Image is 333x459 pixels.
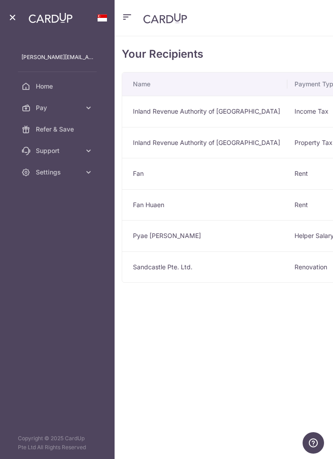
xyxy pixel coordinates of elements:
td: Fan [122,158,287,189]
span: Home [36,82,93,91]
a: Settings [7,161,107,183]
a: Pay [7,97,107,119]
td: Sandcastle Pte. Ltd. [122,251,287,283]
img: CardUp [29,13,73,23]
p: Copyright © 2025 CardUp Pte Ltd All Rights Reserved [7,434,107,452]
th: Name [122,72,287,96]
td: Pyae [PERSON_NAME] [122,220,287,251]
p: [PERSON_NAME][EMAIL_ADDRESS][DOMAIN_NAME] [21,53,93,62]
td: Inland Revenue Authority of [GEOGRAPHIC_DATA] [122,96,287,127]
a: Home [7,76,107,97]
span: Pay [36,103,81,112]
span: Settings [36,168,81,177]
a: Refer & Save [7,119,107,140]
span: Support [36,146,81,155]
td: Fan Huaen [122,189,287,221]
td: Inland Revenue Authority of [GEOGRAPHIC_DATA] [122,127,287,158]
span: Refer & Save [36,125,93,134]
iframe: Opens a widget where you can find more information [303,432,324,455]
img: CardUp [143,13,187,24]
a: Support [7,140,107,161]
